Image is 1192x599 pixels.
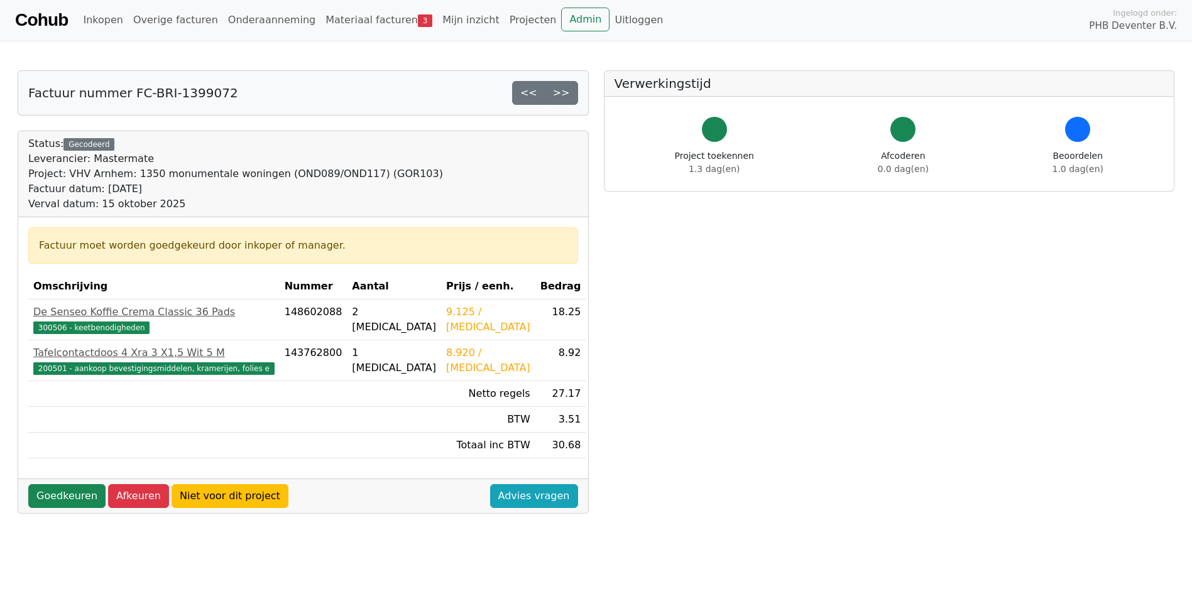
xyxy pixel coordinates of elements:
span: 300506 - keetbenodigheden [33,321,150,334]
span: 1.3 dag(en) [689,164,740,174]
a: Uitloggen [610,8,668,33]
th: Bedrag [535,274,586,299]
th: Nummer [280,274,347,299]
td: 18.25 [535,299,586,340]
div: 1 [MEDICAL_DATA] [352,345,436,375]
a: << [512,81,545,105]
a: Admin [561,8,610,31]
a: Advies vragen [490,484,578,508]
a: Inkopen [78,8,128,33]
a: Mijn inzicht [437,8,505,33]
a: Goedkeuren [28,484,106,508]
a: Projecten [505,8,562,33]
h5: Factuur nummer FC-BRI-1399072 [28,85,238,100]
div: Factuur moet worden goedgekeurd door inkoper of manager. [39,238,567,253]
div: 2 [MEDICAL_DATA] [352,305,436,335]
td: 30.68 [535,433,586,458]
td: 143762800 [280,340,347,381]
th: Prijs / eenh. [441,274,535,299]
div: 9.125 / [MEDICAL_DATA] [446,305,530,335]
span: 3 [418,14,432,27]
span: 1.0 dag(en) [1053,164,1103,174]
td: 27.17 [535,381,586,407]
td: 148602088 [280,299,347,340]
div: Beoordelen [1053,149,1103,176]
div: Verval datum: 15 oktober 2025 [28,197,443,212]
td: 8.92 [535,340,586,381]
a: Cohub [15,5,68,35]
div: Project toekennen [675,149,754,176]
span: PHB Deventer B.V. [1089,19,1177,33]
h5: Verwerkingstijd [615,76,1164,91]
td: 3.51 [535,407,586,433]
div: Leverancier: Mastermate [28,151,443,166]
td: BTW [441,407,535,433]
div: Afcoderen [878,149,929,176]
span: Ingelogd onder: [1113,7,1177,19]
a: Overige facturen [128,8,223,33]
div: Tafelcontactdoos 4 Xra 3 X1,5 Wit 5 M [33,345,275,360]
span: 200501 - aankoop bevestigingsmiddelen, kramerijen, folies e [33,362,275,375]
div: Factuur datum: [DATE] [28,181,443,197]
div: Status: [28,136,443,212]
a: Materiaal facturen3 [320,8,437,33]
a: Tafelcontactdoos 4 Xra 3 X1,5 Wit 5 M200501 - aankoop bevestigingsmiddelen, kramerijen, folies e [33,345,275,375]
a: Afkeuren [108,484,169,508]
a: >> [545,81,578,105]
a: Onderaanneming [223,8,320,33]
div: 8.920 / [MEDICAL_DATA] [446,345,530,375]
a: Niet voor dit project [172,484,288,508]
a: De Senseo Koffie Crema Classic 36 Pads300506 - keetbenodigheden [33,305,275,335]
div: De Senseo Koffie Crema Classic 36 Pads [33,305,275,320]
th: Omschrijving [28,274,280,299]
td: Netto regels [441,381,535,407]
span: 0.0 dag(en) [878,164,929,174]
div: Gecodeerd [63,138,114,151]
td: Totaal inc BTW [441,433,535,458]
th: Aantal [347,274,441,299]
div: Project: VHV Arnhem: 1350 monumentale woningen (OND089/OND117) (GOR103) [28,166,443,181]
